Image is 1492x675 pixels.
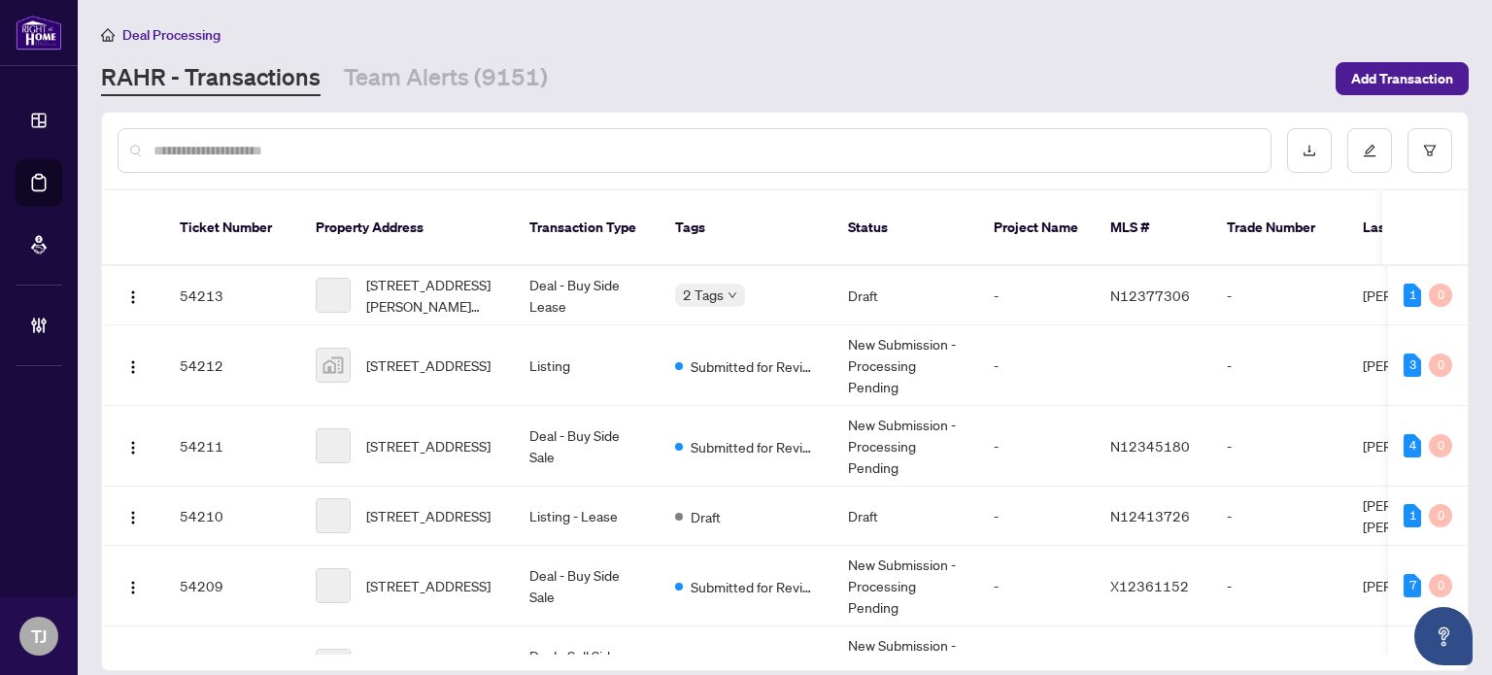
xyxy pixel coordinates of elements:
[118,350,149,381] button: Logo
[164,266,300,325] td: 54213
[978,325,1095,406] td: -
[164,406,300,487] td: 54211
[1336,62,1469,95] button: Add Transaction
[366,354,491,376] span: [STREET_ADDRESS]
[514,325,660,406] td: Listing
[978,190,1095,266] th: Project Name
[660,190,832,266] th: Tags
[1429,354,1452,377] div: 0
[1404,504,1421,527] div: 1
[164,546,300,626] td: 54209
[1351,63,1453,94] span: Add Transaction
[1407,128,1452,173] button: filter
[978,487,1095,546] td: -
[1404,434,1421,457] div: 4
[366,505,491,526] span: [STREET_ADDRESS]
[118,430,149,461] button: Logo
[514,266,660,325] td: Deal - Buy Side Lease
[1303,144,1316,157] span: download
[514,546,660,626] td: Deal - Buy Side Sale
[1423,144,1437,157] span: filter
[125,289,141,305] img: Logo
[31,623,47,650] span: TJ
[832,190,978,266] th: Status
[125,510,141,525] img: Logo
[1404,574,1421,597] div: 7
[1110,437,1190,455] span: N12345180
[728,290,737,300] span: down
[1429,284,1452,307] div: 0
[1347,128,1392,173] button: edit
[344,61,548,96] a: Team Alerts (9151)
[1211,546,1347,626] td: -
[514,406,660,487] td: Deal - Buy Side Sale
[691,355,817,377] span: Submitted for Review
[1429,504,1452,527] div: 0
[1211,487,1347,546] td: -
[300,190,514,266] th: Property Address
[832,406,978,487] td: New Submission - Processing Pending
[691,436,817,457] span: Submitted for Review
[118,570,149,601] button: Logo
[1110,507,1190,524] span: N12413726
[16,15,62,51] img: logo
[1095,190,1211,266] th: MLS #
[514,190,660,266] th: Transaction Type
[164,190,300,266] th: Ticket Number
[366,575,491,596] span: [STREET_ADDRESS]
[683,284,724,306] span: 2 Tags
[101,61,321,96] a: RAHR - Transactions
[317,349,350,382] img: thumbnail-img
[1287,128,1332,173] button: download
[366,435,491,456] span: [STREET_ADDRESS]
[1110,287,1190,304] span: N12377306
[1110,577,1189,594] span: X12361152
[832,325,978,406] td: New Submission - Processing Pending
[1363,144,1376,157] span: edit
[101,28,115,42] span: home
[1211,190,1347,266] th: Trade Number
[832,546,978,626] td: New Submission - Processing Pending
[691,576,817,597] span: Submitted for Review
[1211,266,1347,325] td: -
[1404,354,1421,377] div: 3
[125,440,141,456] img: Logo
[366,274,498,317] span: [STREET_ADDRESS][PERSON_NAME][PERSON_NAME]
[1404,284,1421,307] div: 1
[978,266,1095,325] td: -
[1211,406,1347,487] td: -
[1414,607,1473,665] button: Open asap
[118,280,149,311] button: Logo
[978,406,1095,487] td: -
[125,580,141,595] img: Logo
[1211,325,1347,406] td: -
[832,266,978,325] td: Draft
[832,487,978,546] td: Draft
[978,546,1095,626] td: -
[1429,574,1452,597] div: 0
[122,26,220,44] span: Deal Processing
[514,487,660,546] td: Listing - Lease
[164,487,300,546] td: 54210
[164,325,300,406] td: 54212
[125,359,141,375] img: Logo
[1429,434,1452,457] div: 0
[118,500,149,531] button: Logo
[691,506,721,527] span: Draft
